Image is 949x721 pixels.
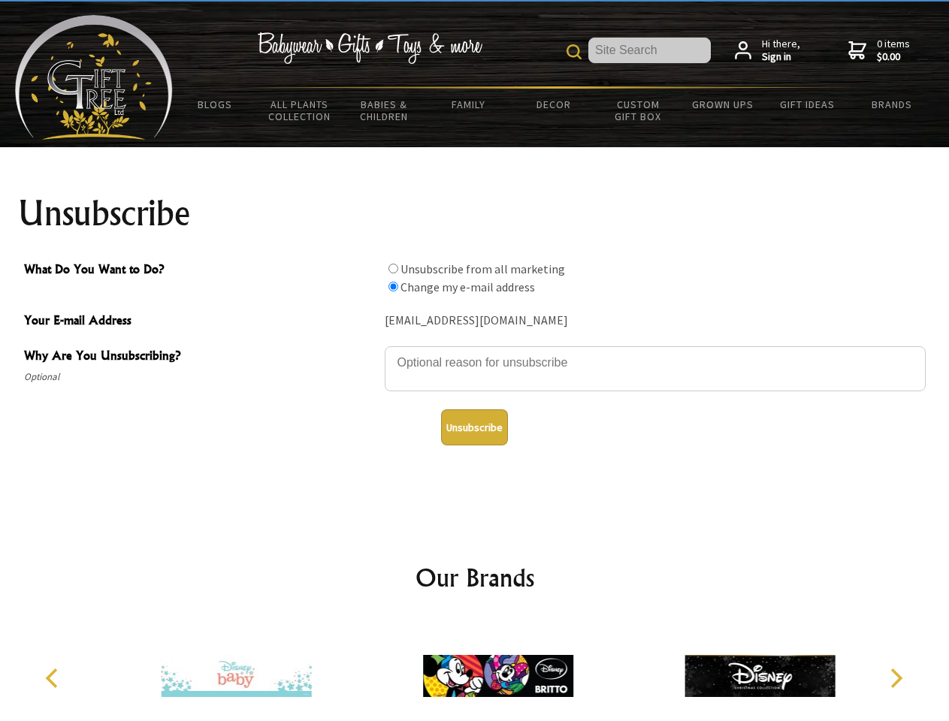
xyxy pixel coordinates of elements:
[385,346,926,391] textarea: Why Are You Unsubscribing?
[877,50,910,64] strong: $0.00
[24,346,377,368] span: Why Are You Unsubscribing?
[848,38,910,64] a: 0 items$0.00
[388,264,398,273] input: What Do You Want to Do?
[567,44,582,59] img: product search
[18,195,932,231] h1: Unsubscribe
[762,38,800,64] span: Hi there,
[427,89,512,120] a: Family
[385,309,926,333] div: [EMAIL_ADDRESS][DOMAIN_NAME]
[342,89,427,132] a: Babies & Children
[762,50,800,64] strong: Sign in
[388,282,398,291] input: What Do You Want to Do?
[400,279,535,294] label: Change my e-mail address
[258,89,343,132] a: All Plants Collection
[877,37,910,64] span: 0 items
[588,38,711,63] input: Site Search
[400,261,565,276] label: Unsubscribe from all marketing
[850,89,935,120] a: Brands
[441,409,508,445] button: Unsubscribe
[735,38,800,64] a: Hi there,Sign in
[680,89,765,120] a: Grown Ups
[15,15,173,140] img: Babyware - Gifts - Toys and more...
[257,32,482,64] img: Babywear - Gifts - Toys & more
[24,260,377,282] span: What Do You Want to Do?
[879,662,912,695] button: Next
[511,89,596,120] a: Decor
[24,311,377,333] span: Your E-mail Address
[596,89,681,132] a: Custom Gift Box
[30,560,920,596] h2: Our Brands
[38,662,71,695] button: Previous
[173,89,258,120] a: BLOGS
[765,89,850,120] a: Gift Ideas
[24,368,377,386] span: Optional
